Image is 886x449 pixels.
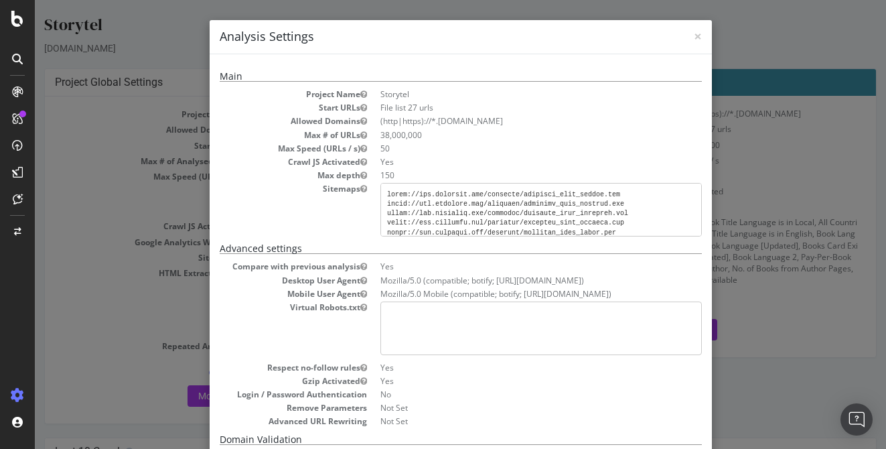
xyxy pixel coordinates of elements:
[185,288,332,300] dt: Mobile User Agent
[346,156,667,168] dd: Yes
[185,129,332,141] dt: Max # of URLs
[185,402,332,413] dt: Remove Parameters
[185,434,667,445] h5: Domain Validation
[185,275,332,286] dt: Desktop User Agent
[346,129,667,141] dd: 38,000,000
[346,170,667,181] dd: 150
[346,362,667,373] dd: Yes
[185,375,332,387] dt: Gzip Activated
[185,170,332,181] dt: Max depth
[185,28,667,46] h4: Analysis Settings
[659,27,667,46] span: ×
[185,302,332,313] dt: Virtual Robots.txt
[185,115,332,127] dt: Allowed Domains
[346,288,667,300] dd: Mozilla/5.0 Mobile (compatible; botify; [URL][DOMAIN_NAME])
[346,183,667,237] pre: lorem://ips.dolorsit.ame/consecte/adipisci_elit_seddoe.tem incid://utl.etdolore.mag/aliquaen/admi...
[185,261,332,272] dt: Compare with previous analysis
[185,183,332,194] dt: Sitemaps
[185,88,332,100] dt: Project Name
[185,156,332,168] dt: Crawl JS Activated
[346,415,667,427] dd: Not Set
[185,143,332,154] dt: Max Speed (URLs / s)
[185,71,667,82] h5: Main
[185,362,332,373] dt: Respect no-follow rules
[185,415,332,427] dt: Advanced URL Rewriting
[185,389,332,400] dt: Login / Password Authentication
[346,389,667,400] dd: No
[346,88,667,100] dd: Storytel
[185,102,332,113] dt: Start URLs
[840,403,873,436] div: Open Intercom Messenger
[346,261,667,272] dd: Yes
[346,275,667,286] dd: Mozilla/5.0 (compatible; botify; [URL][DOMAIN_NAME])
[346,115,667,127] li: (http|https)://*.[DOMAIN_NAME]
[185,243,667,254] h5: Advanced settings
[346,143,667,154] dd: 50
[346,375,667,387] dd: Yes
[346,402,667,413] dd: Not Set
[346,102,667,113] dd: File list 27 urls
